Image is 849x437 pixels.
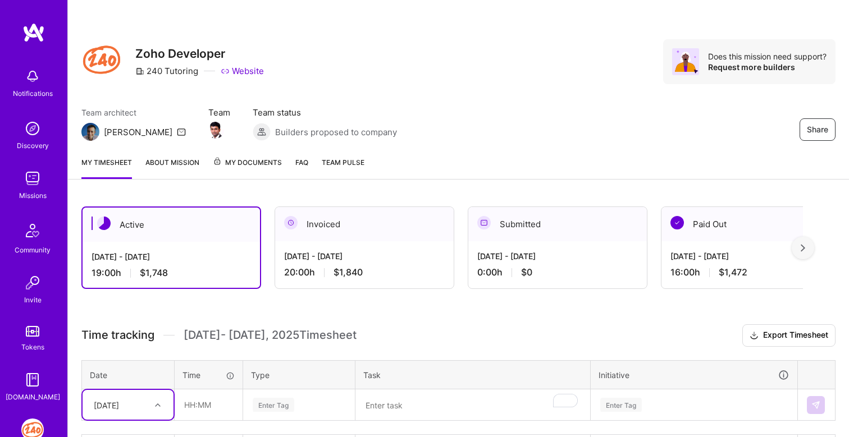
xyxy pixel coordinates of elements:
i: icon Mail [177,127,186,136]
div: Submitted [468,207,647,241]
div: Time [182,369,235,381]
i: icon CompanyGray [135,67,144,76]
div: 19:00 h [92,267,251,279]
div: Invite [24,294,42,306]
h3: Zoho Developer [135,47,264,61]
span: Team status [253,107,397,118]
img: Submitted [477,216,491,229]
div: Community [15,244,51,256]
div: 16:00 h [670,266,831,278]
i: icon Chevron [155,402,161,408]
a: Team Pulse [322,157,364,179]
a: My timesheet [81,157,132,179]
div: Active [83,208,260,242]
a: Website [221,65,264,77]
div: Request more builders [708,62,827,72]
div: [DATE] - [DATE] [477,250,638,262]
span: $1,840 [334,266,363,278]
img: Invoiced [284,216,298,229]
a: Team Member Avatar [208,121,223,140]
img: discovery [21,117,44,140]
img: Team Architect [81,123,99,141]
div: [DATE] - [DATE] [284,250,445,262]
a: My Documents [213,157,282,179]
span: [DATE] - [DATE] , 2025 Timesheet [184,328,357,342]
span: $1,748 [140,267,168,279]
i: icon Download [750,330,759,342]
img: Avatar [672,48,699,75]
div: Enter Tag [600,396,642,413]
button: Export Timesheet [742,324,836,347]
img: Company Logo [81,39,122,80]
a: FAQ [295,157,308,179]
span: Team Pulse [322,158,364,167]
img: Community [19,217,46,244]
a: About Mission [145,157,199,179]
img: Paid Out [670,216,684,229]
button: Share [800,118,836,141]
div: [DATE] - [DATE] [92,251,251,263]
img: Team Member Avatar [207,122,224,139]
img: Builders proposed to company [253,123,271,141]
img: bell [21,65,44,88]
span: Team [208,107,230,118]
img: Invite [21,272,44,294]
div: Missions [19,190,47,201]
span: $0 [521,266,532,278]
input: HH:MM [175,390,242,420]
img: teamwork [21,167,44,190]
span: $1,472 [719,266,747,278]
img: logo [22,22,45,43]
span: Team architect [81,107,186,118]
div: Discovery [17,140,49,151]
div: Initiative [599,369,789,381]
div: [DATE] [94,399,119,411]
img: Submit [811,401,820,410]
div: [DATE] - [DATE] [670,250,831,262]
th: Date [82,360,175,389]
div: [PERSON_NAME] [104,126,172,138]
div: Paid Out [661,207,840,241]
img: guide book [21,369,44,391]
span: Time tracking [81,328,154,342]
textarea: To enrich screen reader interactions, please activate Accessibility in Grammarly extension settings [357,390,589,420]
th: Type [243,360,355,389]
div: [DOMAIN_NAME] [6,391,60,403]
div: Invoiced [275,207,454,241]
img: tokens [26,326,39,337]
div: 240 Tutoring [135,65,198,77]
div: Notifications [13,88,53,99]
div: 20:00 h [284,266,445,278]
img: Active [97,217,111,230]
span: Builders proposed to company [275,126,397,138]
div: Tokens [21,341,44,353]
img: right [801,244,805,252]
span: Share [807,124,828,135]
div: Does this mission need support? [708,51,827,62]
span: My Documents [213,157,282,169]
th: Task [355,360,591,389]
div: Enter Tag [253,396,294,413]
div: 0:00 h [477,266,638,278]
